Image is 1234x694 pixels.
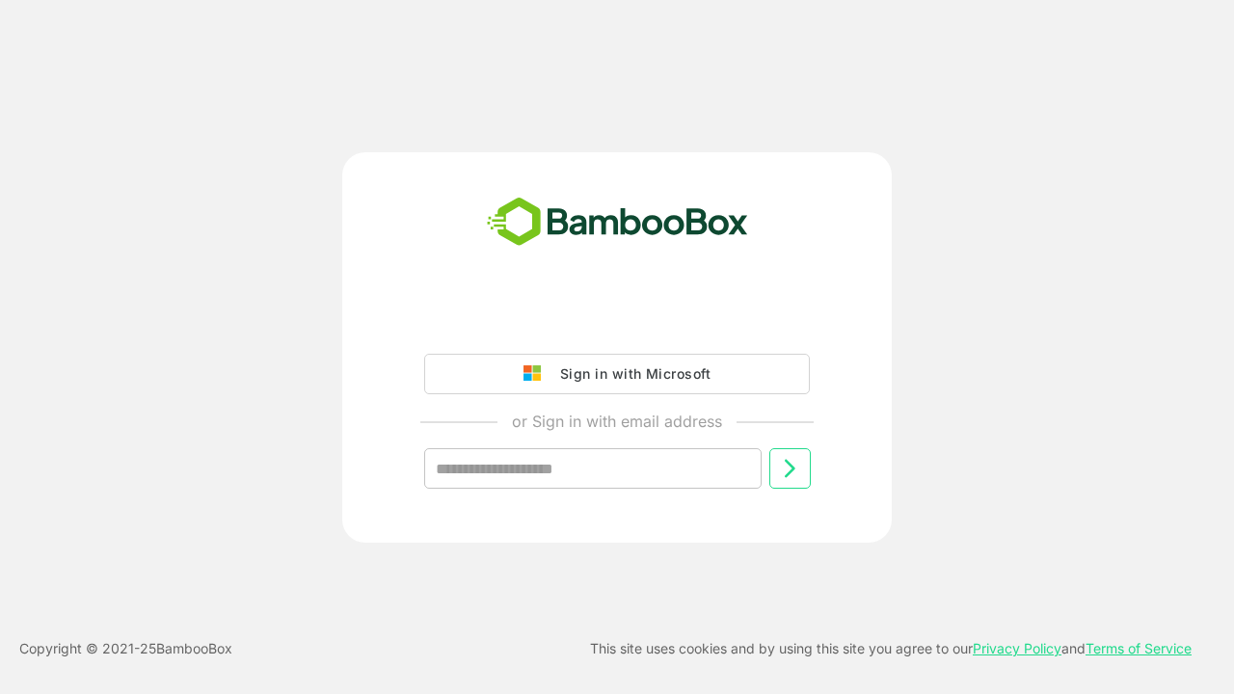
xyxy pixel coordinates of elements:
button: Sign in with Microsoft [424,354,810,394]
img: google [523,365,550,383]
a: Terms of Service [1086,640,1192,656]
p: or Sign in with email address [512,410,722,433]
a: Privacy Policy [973,640,1061,656]
div: Sign in with Microsoft [550,361,711,387]
img: bamboobox [476,191,759,254]
p: This site uses cookies and by using this site you agree to our and [590,637,1192,660]
p: Copyright © 2021- 25 BambooBox [19,637,232,660]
